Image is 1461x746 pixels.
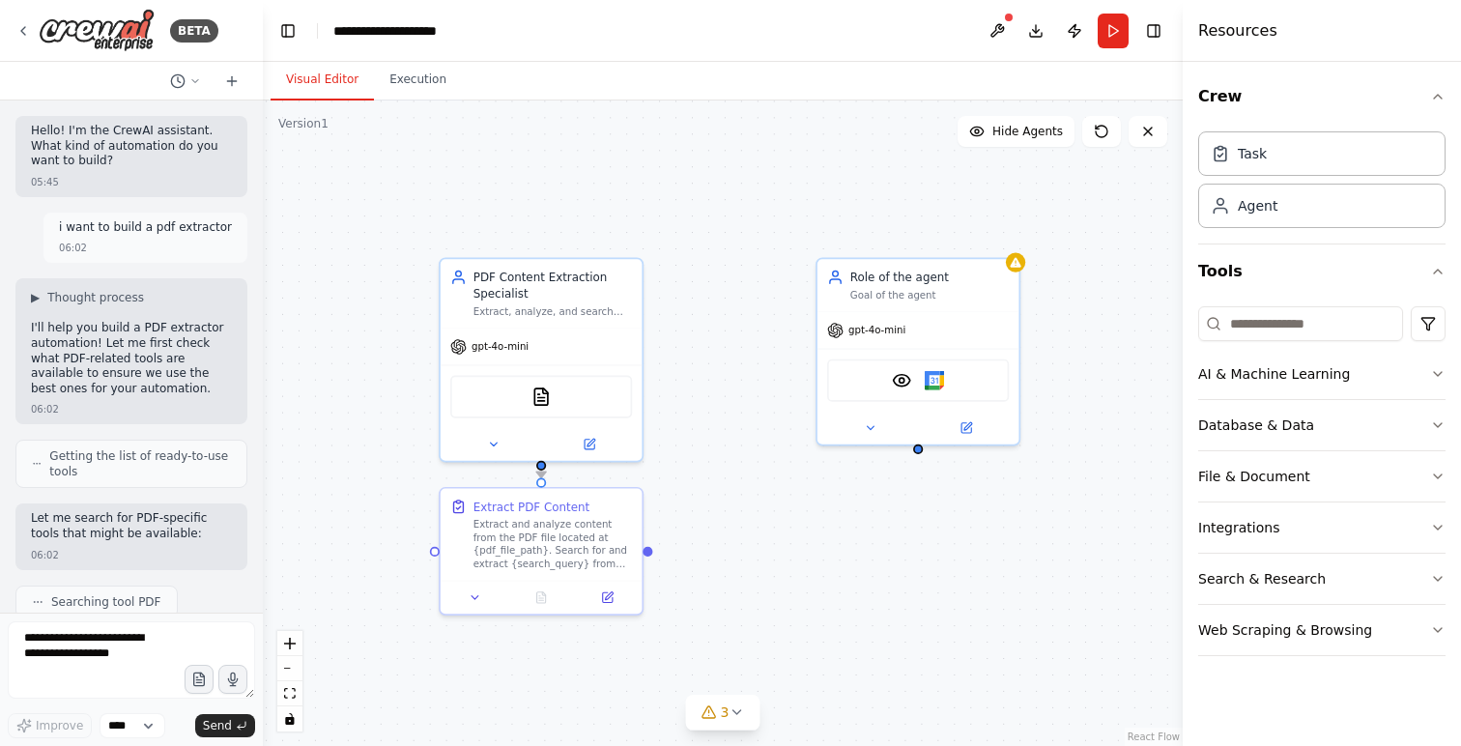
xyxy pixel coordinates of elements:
[36,718,83,733] span: Improve
[892,371,911,390] img: VisionTool
[1198,518,1279,537] div: Integrations
[992,124,1063,139] span: Hide Agents
[31,548,59,562] div: 06:02
[473,499,589,515] div: Extract PDF Content
[1198,569,1326,588] div: Search & Research
[195,714,255,737] button: Send
[686,695,760,731] button: 3
[8,713,92,738] button: Improve
[543,435,636,454] button: Open in side panel
[1198,124,1446,244] div: Crew
[439,258,644,463] div: PDF Content Extraction SpecialistExtract, analyze, and search content from PDF files to provide s...
[1198,400,1446,450] button: Database & Data
[1198,19,1277,43] h4: Resources
[277,706,302,732] button: toggle interactivity
[1140,17,1167,44] button: Hide right sidebar
[1238,144,1267,163] div: Task
[216,70,247,93] button: Start a new chat
[374,60,462,100] button: Execution
[203,718,232,733] span: Send
[1198,70,1446,124] button: Crew
[185,665,214,694] button: Upload files
[816,258,1020,446] div: Role of the agentGoal of the agentgpt-4o-miniVisionToolGoogle Calendar
[1128,732,1180,742] a: React Flow attribution
[271,60,374,100] button: Visual Editor
[31,402,59,416] div: 06:02
[579,588,635,607] button: Open in side panel
[925,371,944,390] img: Google Calendar
[59,220,232,236] p: i want to build a pdf extractor
[51,594,161,610] span: Searching tool PDF
[920,418,1013,438] button: Open in side panel
[59,241,87,255] div: 06:02
[31,321,232,396] p: I'll help you build a PDF extractor automation! Let me first check what PDF-related tools are ava...
[1198,605,1446,655] button: Web Scraping & Browsing
[333,21,437,41] nav: breadcrumb
[39,9,155,52] img: Logo
[277,681,302,706] button: fit view
[1198,554,1446,604] button: Search & Research
[162,70,209,93] button: Switch to previous chat
[31,290,40,305] span: ▶
[473,305,632,319] div: Extract, analyze, and search content from PDF files to provide structured information based on us...
[278,116,329,131] div: Version 1
[218,665,247,694] button: Click to speak your automation idea
[531,387,551,406] img: PDFSearchTool
[1238,196,1277,215] div: Agent
[31,175,59,189] div: 05:45
[274,17,301,44] button: Hide left sidebar
[1198,364,1350,384] div: AI & Machine Learning
[170,19,218,43] div: BETA
[506,588,576,607] button: No output available
[958,116,1074,147] button: Hide Agents
[1198,620,1372,640] div: Web Scraping & Browsing
[1198,244,1446,299] button: Tools
[277,631,302,732] div: React Flow controls
[277,656,302,681] button: zoom out
[277,631,302,656] button: zoom in
[850,269,1009,285] div: Role of the agent
[473,269,632,301] div: PDF Content Extraction Specialist
[47,290,144,305] span: Thought process
[439,487,644,616] div: Extract PDF ContentExtract and analyze content from the PDF file located at {pdf_file_path}. Sear...
[533,462,550,487] g: Edge from 156c43c1-b230-493e-8c79-d25aebb94247 to 3cd618b4-1707-4408-82de-5f0d810dc4d2
[1198,502,1446,553] button: Integrations
[1198,467,1310,486] div: File & Document
[31,511,232,541] p: Let me search for PDF-specific tools that might be available:
[850,289,1009,302] div: Goal of the agent
[1198,451,1446,502] button: File & Document
[1198,416,1314,435] div: Database & Data
[721,703,730,722] span: 3
[1198,299,1446,672] div: Tools
[472,340,529,354] span: gpt-4o-mini
[31,124,232,169] p: Hello! I'm the CrewAI assistant. What kind of automation do you want to build?
[473,518,632,570] div: Extract and analyze content from the PDF file located at {pdf_file_path}. Search for and extract ...
[1198,349,1446,399] button: AI & Machine Learning
[49,448,231,479] span: Getting the list of ready-to-use tools
[31,290,144,305] button: ▶Thought process
[848,324,905,337] span: gpt-4o-mini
